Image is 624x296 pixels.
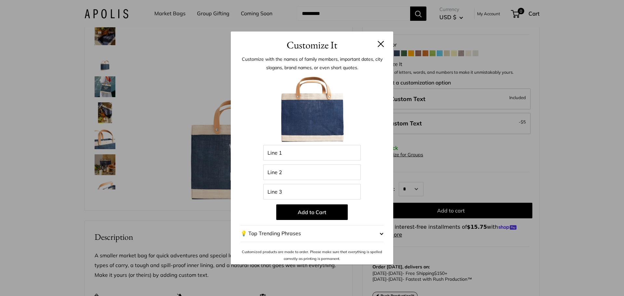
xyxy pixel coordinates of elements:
button: 💡 Top Trending Phrases [240,225,383,242]
p: Customized products are made to order. Please make sure that everything is spelled correctly as p... [240,249,383,262]
button: Add to Cart [276,204,348,220]
h3: Customize It [240,37,383,53]
img: BlankForCustomizer_PMB_Navy.jpg [276,73,348,145]
p: Customize with the names of family members, important dates, city slogans, brand names, or even s... [240,55,383,72]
